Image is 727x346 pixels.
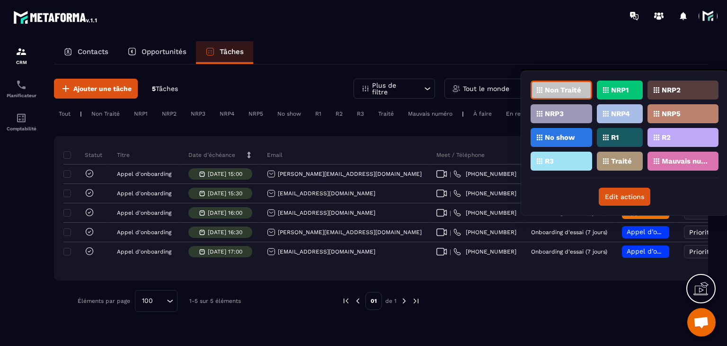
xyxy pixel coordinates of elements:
[611,134,619,141] p: R1
[2,72,40,105] a: schedulerschedulerPlanificateur
[450,190,451,197] span: |
[16,79,27,91] img: scheduler
[16,46,27,57] img: formation
[354,297,362,305] img: prev
[365,292,382,310] p: 01
[196,41,253,64] a: Tâches
[186,108,210,119] div: NRP3
[220,47,244,56] p: Tâches
[331,108,347,119] div: R2
[352,108,369,119] div: R3
[531,229,607,236] p: Onboarding d'essai (7 jours)
[2,60,40,65] p: CRM
[117,151,130,159] p: Titre
[16,112,27,124] img: accountant
[436,151,485,159] p: Meet / Téléphone
[117,190,171,197] p: Appel d'onboarding
[403,108,457,119] div: Mauvais numéro
[78,47,108,56] p: Contacts
[611,87,629,93] p: NRP1
[450,229,451,236] span: |
[599,188,650,206] button: Edit actions
[2,93,40,98] p: Planificateur
[117,229,171,236] p: Appel d'onboarding
[117,209,171,216] p: Appel d'onboarding
[453,190,516,197] a: [PHONE_NUMBER]
[80,110,82,117] p: |
[66,151,102,159] p: Statut
[545,158,554,164] p: R3
[54,108,75,119] div: Tout
[310,108,326,119] div: R1
[627,247,716,255] span: Appel d’onboarding planifié
[385,297,397,305] p: de 1
[545,134,575,141] p: No show
[189,298,241,304] p: 1-5 sur 5 éléments
[2,105,40,138] a: accountantaccountantComptabilité
[531,248,607,255] p: Onboarding d'essai (7 jours)
[157,108,181,119] div: NRP2
[54,41,118,64] a: Contacts
[662,87,681,93] p: NRP2
[188,151,235,159] p: Date d’échéance
[545,110,564,117] p: NRP3
[501,108,537,119] div: En retard
[469,108,496,119] div: À faire
[662,134,671,141] p: R2
[273,108,306,119] div: No show
[208,171,242,177] p: [DATE] 15:00
[87,108,124,119] div: Non Traité
[208,229,242,236] p: [DATE] 16:30
[453,228,516,236] a: [PHONE_NUMBER]
[627,228,716,236] span: Appel d’onboarding planifié
[2,39,40,72] a: formationformationCRM
[689,248,713,255] span: Priorité
[156,85,178,92] span: Tâches
[372,82,414,95] p: Plus de filtre
[545,87,581,93] p: Non Traité
[208,248,242,255] p: [DATE] 17:00
[54,79,138,99] button: Ajouter une tâche
[373,108,399,119] div: Traité
[78,298,130,304] p: Éléments par page
[129,108,152,119] div: NRP1
[267,151,283,159] p: Email
[611,158,632,164] p: Traité
[13,9,98,26] img: logo
[244,108,268,119] div: NRP5
[662,110,681,117] p: NRP5
[139,296,156,306] span: 100
[662,158,708,164] p: Mauvais numéro
[689,228,713,236] span: Priorité
[208,209,242,216] p: [DATE] 16:00
[687,308,716,337] a: Ouvrir le chat
[450,248,451,255] span: |
[453,170,516,178] a: [PHONE_NUMBER]
[462,110,464,117] p: |
[142,47,186,56] p: Opportunités
[453,209,516,217] a: [PHONE_NUMBER]
[135,290,177,312] div: Search for option
[152,84,178,93] p: 5
[215,108,239,119] div: NRP4
[342,297,350,305] img: prev
[463,85,509,92] p: Tout le monde
[450,171,451,178] span: |
[453,248,516,255] a: [PHONE_NUMBER]
[73,84,132,93] span: Ajouter une tâche
[117,171,171,177] p: Appel d'onboarding
[156,296,164,306] input: Search for option
[450,209,451,217] span: |
[611,110,630,117] p: NRP4
[117,248,171,255] p: Appel d'onboarding
[2,126,40,131] p: Comptabilité
[208,190,242,197] p: [DATE] 15:30
[118,41,196,64] a: Opportunités
[412,297,420,305] img: next
[400,297,408,305] img: next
